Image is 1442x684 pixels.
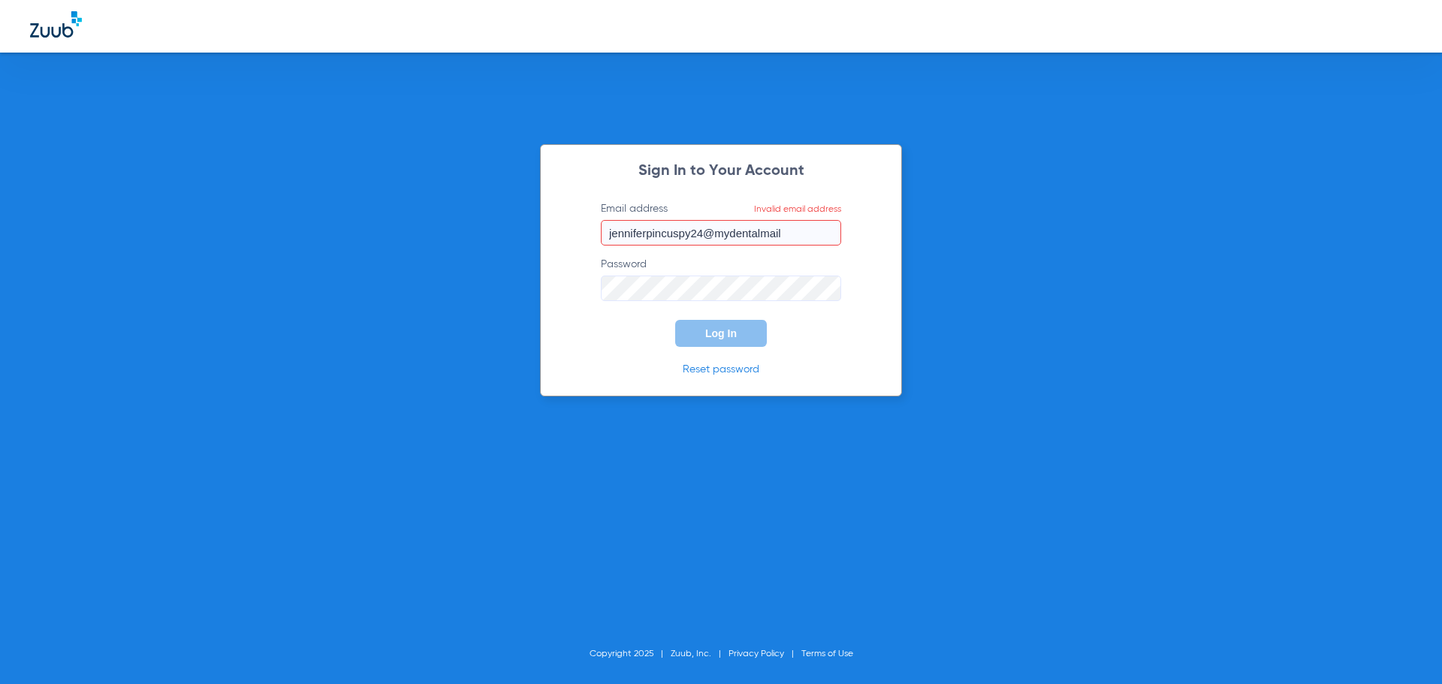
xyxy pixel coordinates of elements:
[675,320,767,347] button: Log In
[590,646,671,661] li: Copyright 2025
[801,649,853,658] a: Terms of Use
[754,205,841,214] span: Invalid email address
[601,276,841,301] input: Password
[578,164,864,179] h2: Sign In to Your Account
[705,327,737,339] span: Log In
[683,364,759,375] a: Reset password
[671,646,729,661] li: Zuub, Inc.
[601,201,841,246] label: Email address
[30,11,82,38] img: Zuub Logo
[601,220,841,246] input: Email addressInvalid email address
[729,649,784,658] a: Privacy Policy
[601,257,841,301] label: Password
